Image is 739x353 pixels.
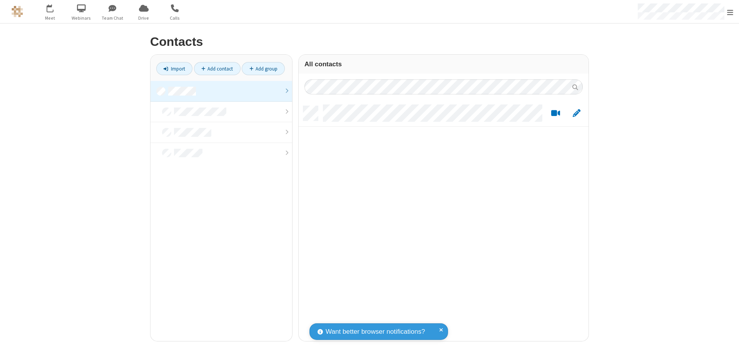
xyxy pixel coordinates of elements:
span: Want better browser notifications? [326,327,425,337]
a: Add group [242,62,285,75]
span: Drive [129,15,158,22]
a: Import [156,62,192,75]
h3: All contacts [304,61,583,68]
span: Team Chat [98,15,127,22]
button: Edit [569,109,584,118]
img: QA Selenium DO NOT DELETE OR CHANGE [12,6,23,17]
div: 1 [52,4,57,10]
h2: Contacts [150,35,589,49]
a: Add contact [194,62,241,75]
button: Start a video meeting [548,109,563,118]
span: Webinars [67,15,96,22]
span: Meet [36,15,65,22]
div: grid [299,100,589,341]
span: Calls [161,15,189,22]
